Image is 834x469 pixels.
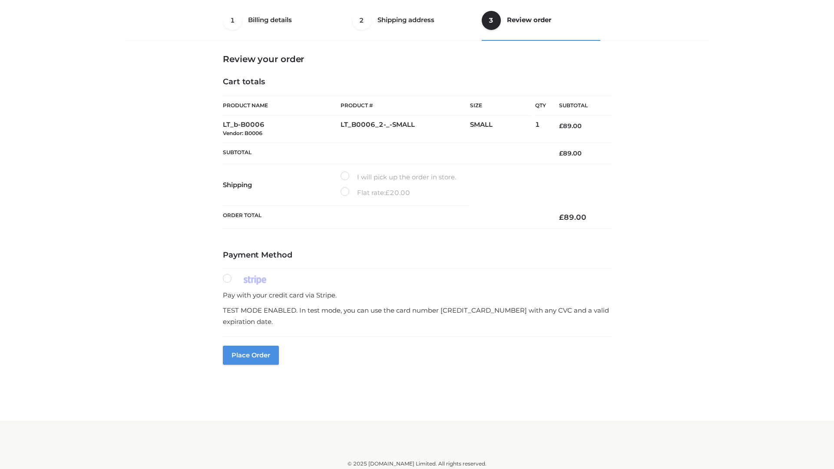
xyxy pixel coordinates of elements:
th: Qty [535,96,546,116]
span: £ [559,213,564,221]
div: © 2025 [DOMAIN_NAME] Limited. All rights reserved. [129,459,705,468]
h4: Cart totals [223,77,611,87]
th: Size [470,96,531,116]
button: Place order [223,346,279,365]
h3: Review your order [223,54,611,64]
span: £ [385,188,390,197]
bdi: 20.00 [385,188,410,197]
bdi: 89.00 [559,149,582,157]
label: Flat rate: [341,187,410,198]
span: £ [559,122,563,130]
p: TEST MODE ENABLED. In test mode, you can use the card number [CREDIT_CARD_NUMBER] with any CVC an... [223,305,611,327]
small: Vendor: B0006 [223,130,262,136]
label: I will pick up the order in store. [341,172,456,183]
th: Product # [341,96,470,116]
th: Product Name [223,96,341,116]
td: SMALL [470,116,535,143]
th: Order Total [223,206,546,229]
th: Subtotal [223,142,546,164]
bdi: 89.00 [559,122,582,130]
span: £ [559,149,563,157]
td: LT_b-B0006 [223,116,341,143]
h4: Payment Method [223,251,611,260]
bdi: 89.00 [559,213,586,221]
th: Shipping [223,164,341,206]
td: LT_B0006_2-_-SMALL [341,116,470,143]
th: Subtotal [546,96,611,116]
td: 1 [535,116,546,143]
p: Pay with your credit card via Stripe. [223,290,611,301]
